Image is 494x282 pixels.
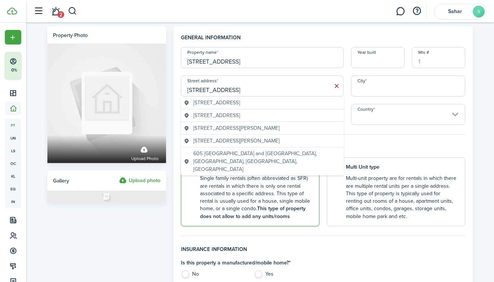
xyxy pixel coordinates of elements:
[68,5,77,18] button: Search
[181,245,465,259] h4: Insurance information
[346,163,457,171] control-radio-card-title: Multi Unit type
[131,155,159,162] span: Upload photo
[57,11,64,18] span: 2
[193,111,240,119] span: [STREET_ADDRESS]
[410,5,423,18] button: Open resource center
[5,183,21,195] a: eq
[5,52,67,79] button: 0%
[5,195,21,208] a: in
[5,119,21,132] a: pt
[193,124,279,132] span: [STREET_ADDRESS][PERSON_NAME]
[49,2,63,21] a: Notifications
[5,30,21,45] button: Open menu
[5,144,21,157] a: ls
[200,175,312,220] control-radio-card-description: Single family rentals (often abbreviated as SFR) are rentals in which there is only one rental as...
[440,9,470,14] span: Sahar
[5,170,21,183] a: kl
[346,175,457,220] control-radio-card-description: Multi-unit property are for rentals in which there are multiple rental units per a single address...
[193,99,240,107] span: [STREET_ADDRESS]
[254,270,319,282] label: Yes
[473,6,485,18] avatar-text: S
[181,76,344,96] input: Start typing the address and then select from the dropdown
[393,2,407,21] a: Messaging
[193,137,279,145] span: [STREET_ADDRESS][PERSON_NAME]
[181,259,319,267] h4: Is this property a manufactured/mobile home? *
[7,7,17,15] img: TenantCloud
[53,31,88,39] div: Property photo
[53,177,69,185] span: Gallery
[412,47,465,68] input: 1
[193,150,341,173] span: 605 [GEOGRAPHIC_DATA] and [GEOGRAPHIC_DATA], [GEOGRAPHIC_DATA], [GEOGRAPHIC_DATA], [GEOGRAPHIC_DATA]
[5,132,21,144] a: un
[131,142,159,162] label: Upload photo
[9,67,19,73] p: 0%
[181,34,465,47] h4: General information
[31,4,46,18] button: Open sidebar
[5,157,21,170] a: oc
[200,205,306,220] b: This type of property does not allow to add any units/rooms
[181,270,246,282] label: No
[47,191,166,202] img: Photo placeholder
